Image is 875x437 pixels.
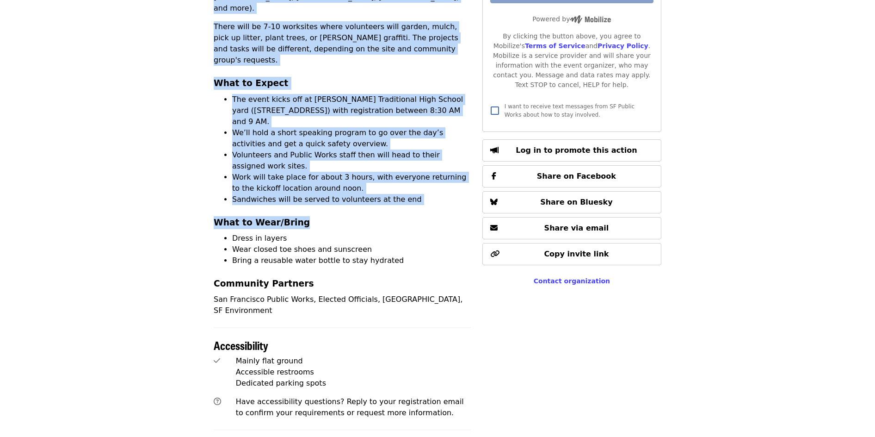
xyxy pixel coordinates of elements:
[214,21,471,66] p: There will be 7-10 worksites where volunteers will garden, mulch, pick up litter, plant trees, or...
[236,367,471,378] div: Accessible restrooms
[214,216,471,229] h3: What to Wear/Bring
[482,139,661,162] button: Log in to promote this action
[482,165,661,187] button: Share on Facebook
[214,337,268,353] span: Accessibility
[482,191,661,213] button: Share on Bluesky
[214,277,471,290] h3: Community Partners
[540,198,613,206] span: Share on Bluesky
[232,127,471,150] li: We’ll hold a short speaking program to go over the day’s activities and get a quick safety overview.
[534,277,610,285] a: Contact organization
[214,356,220,365] i: check icon
[482,243,661,265] button: Copy invite link
[236,378,471,389] div: Dedicated parking spots
[570,15,611,24] img: Powered by Mobilize
[490,31,653,90] div: By clicking the button above, you agree to Mobilize's and . Mobilize is a service provider and wi...
[505,103,635,118] span: I want to receive text messages from SF Public Works about how to stay involved.
[516,146,637,155] span: Log in to promote this action
[232,94,471,127] li: The event kicks off at [PERSON_NAME] Traditional High School yard ([STREET_ADDRESS]) with registr...
[525,42,585,50] a: Terms of Service
[537,172,616,181] span: Share on Facebook
[482,217,661,239] button: Share via email
[214,294,471,316] p: San Francisco Public Works, Elected Officials, [GEOGRAPHIC_DATA], SF Environment
[236,356,471,367] div: Mainly flat ground
[232,244,471,255] li: Wear closed toe shoes and sunscreen
[232,233,471,244] li: Dress in layers
[544,250,609,258] span: Copy invite link
[236,397,464,417] span: Have accessibility questions? Reply to your registration email to confirm your requirements or re...
[598,42,648,50] a: Privacy Policy
[232,172,471,194] li: Work will take place for about 3 hours, with everyone returning to the kickoff location around noon.
[214,397,221,406] i: question-circle icon
[214,77,471,90] h3: What to Expect
[232,255,471,266] li: Bring a reusable water bottle to stay hydrated
[232,194,471,205] li: Sandwiches will be served to volunteers at the end
[232,150,471,172] li: Volunteers and Public Works staff then will head to their assigned work sites.
[532,15,611,23] span: Powered by
[544,224,609,232] span: Share via email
